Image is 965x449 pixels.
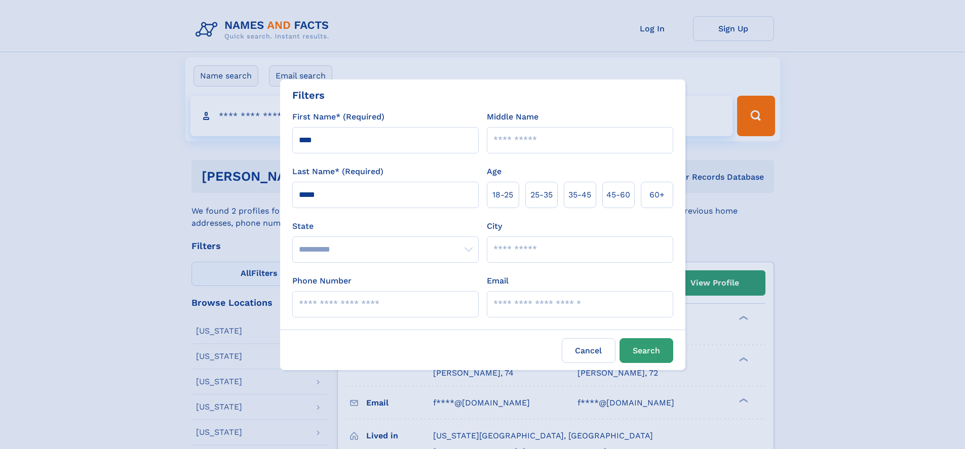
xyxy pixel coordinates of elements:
[568,189,591,201] span: 35‑45
[492,189,513,201] span: 18‑25
[487,220,502,232] label: City
[562,338,615,363] label: Cancel
[487,166,501,178] label: Age
[620,338,673,363] button: Search
[292,88,325,103] div: Filters
[292,166,383,178] label: Last Name* (Required)
[487,111,538,123] label: Middle Name
[292,275,352,287] label: Phone Number
[530,189,553,201] span: 25‑35
[292,111,384,123] label: First Name* (Required)
[292,220,479,232] label: State
[649,189,665,201] span: 60+
[487,275,509,287] label: Email
[606,189,630,201] span: 45‑60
